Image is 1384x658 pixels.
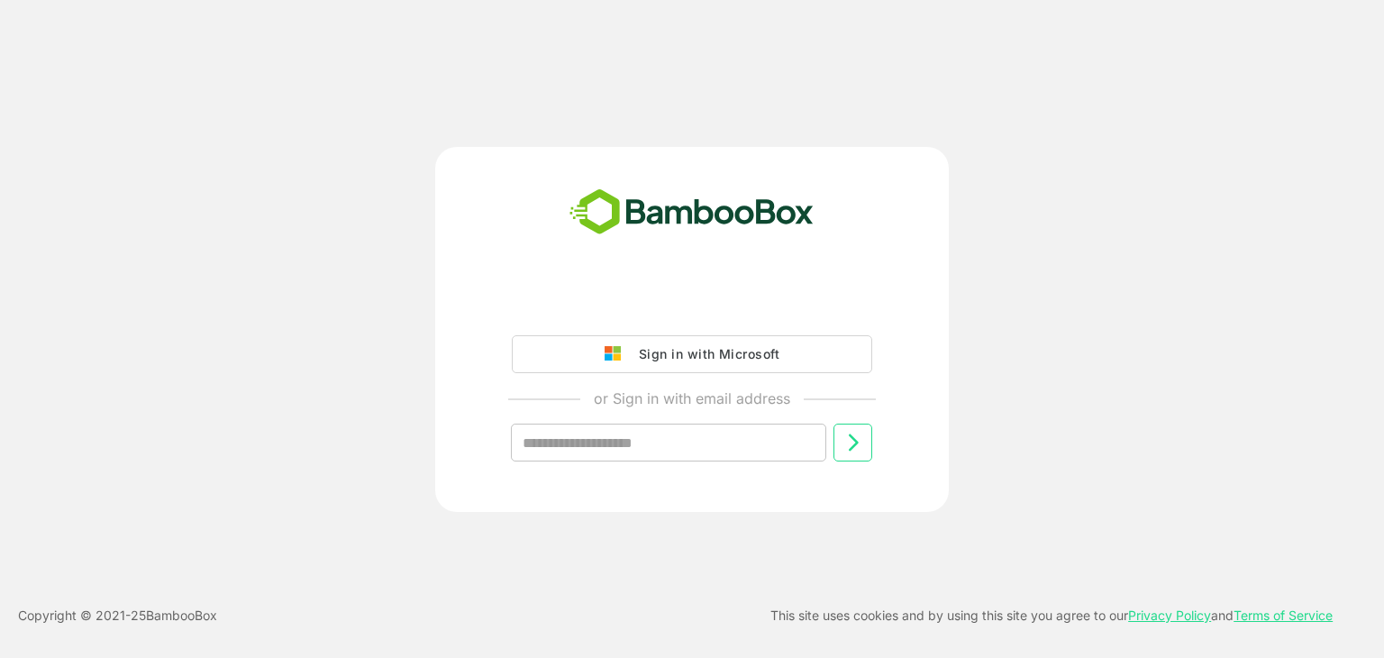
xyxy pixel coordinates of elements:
[605,346,630,362] img: google
[18,605,217,626] p: Copyright © 2021- 25 BambooBox
[630,343,779,366] div: Sign in with Microsoft
[512,335,872,373] button: Sign in with Microsoft
[594,388,790,409] p: or Sign in with email address
[770,605,1333,626] p: This site uses cookies and by using this site you agree to our and
[1128,608,1211,623] a: Privacy Policy
[1234,608,1333,623] a: Terms of Service
[560,183,824,242] img: bamboobox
